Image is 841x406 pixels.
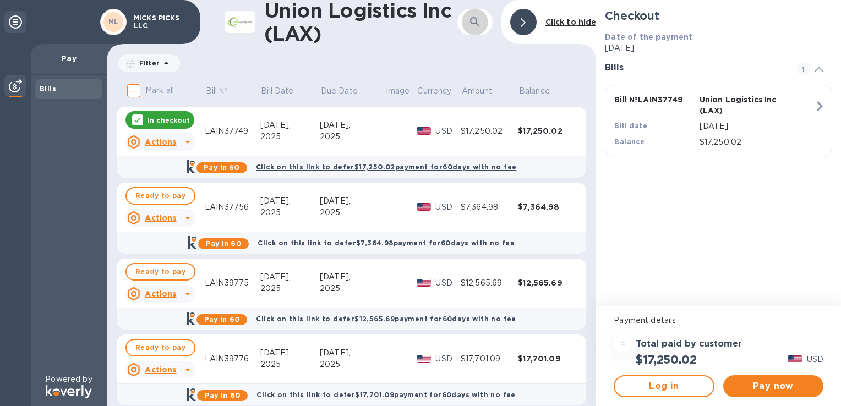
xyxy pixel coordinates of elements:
u: Actions [145,138,176,146]
b: Click on this link to defer $12,565.69 payment for 60 days with no fee [256,315,516,323]
div: $12,565.69 [461,277,518,289]
div: LAIN39775 [205,277,260,289]
button: Log in [614,375,714,397]
p: Bill № [206,85,228,97]
div: LAIN39776 [205,353,260,365]
p: Bill № LAIN37749 [614,94,695,105]
p: Union Logistics Inc (LAX) [700,94,780,116]
p: Mark all [145,85,174,96]
b: Click on this link to defer $17,250.02 payment for 60 days with no fee [256,163,516,171]
div: [DATE], [320,271,385,283]
span: Bill № [206,85,243,97]
p: USD [435,201,461,213]
b: Pay in 60 [204,163,239,172]
button: Pay now [723,375,823,397]
img: USD [417,279,432,287]
span: Ready to pay [135,341,185,354]
u: Actions [145,289,176,298]
span: Balance [519,85,564,97]
b: Bill date [614,122,647,130]
h3: Total paid by customer [636,339,742,349]
p: Currency [417,85,451,97]
p: USD [435,353,461,365]
div: 2025 [320,359,385,370]
b: Pay in 60 [205,391,241,399]
div: [DATE], [320,347,385,359]
b: Click on this link to defer $17,701.09 payment for 60 days with no fee [256,391,515,399]
u: Actions [145,365,176,374]
div: [DATE], [260,347,320,359]
div: $17,250.02 [518,125,575,136]
div: LAIN37749 [205,125,260,137]
p: Balance [519,85,550,97]
p: [DATE] [700,120,814,132]
img: Logo [46,385,92,398]
b: ML [108,18,119,26]
div: 2025 [260,283,320,294]
div: [DATE], [320,195,385,207]
img: USD [417,355,432,363]
b: Date of the payment [605,32,692,41]
div: 2025 [320,131,385,142]
p: $17,250.02 [700,136,814,148]
b: Pay in 60 [204,315,240,323]
h2: $17,250.02 [636,353,696,366]
img: USD [417,127,432,135]
b: Pay in 60 [206,239,242,248]
b: Bills [40,85,56,93]
h3: Bills [605,63,784,73]
p: [DATE] [605,42,832,54]
div: 2025 [320,207,385,218]
p: Due Date [321,85,358,97]
span: Pay now [732,380,815,393]
div: $7,364.98 [461,201,518,213]
div: $17,701.09 [518,353,575,364]
span: Amount [462,85,507,97]
p: Image [386,85,410,97]
div: 2025 [260,207,320,218]
button: Ready to pay [125,339,195,356]
div: [DATE], [260,119,320,131]
div: 2025 [260,359,320,370]
img: USD [417,203,432,211]
b: Balance [614,138,645,146]
div: LAIN37756 [205,201,260,213]
div: [DATE], [260,271,320,283]
div: $17,250.02 [461,125,518,137]
img: USD [788,355,802,363]
p: USD [435,125,461,137]
p: Filter [135,58,160,68]
button: Ready to pay [125,263,195,281]
span: Ready to pay [135,189,185,202]
h2: Checkout [605,9,832,23]
div: $12,565.69 [518,277,575,288]
span: 1 [797,63,810,76]
p: In checkout [148,116,190,125]
div: [DATE], [320,119,385,131]
p: USD [807,354,823,365]
div: [DATE], [260,195,320,207]
p: Powered by [45,374,92,385]
p: Amount [462,85,493,97]
div: 2025 [260,131,320,142]
p: Pay [40,53,98,64]
p: Payment details [614,315,823,326]
span: Log in [624,380,704,393]
div: $7,364.98 [518,201,575,212]
b: Click on this link to defer $7,364.98 payment for 60 days with no fee [258,239,515,247]
p: MICKS PICKS LLC [134,14,189,30]
span: Bill Date [261,85,308,97]
b: Click to hide [545,18,597,26]
span: Due Date [321,85,372,97]
div: $17,701.09 [461,353,518,365]
button: Ready to pay [125,187,195,205]
div: = [614,335,631,353]
div: 2025 [320,283,385,294]
button: Bill №LAIN37749Union Logistics Inc (LAX)Bill date[DATE]Balance$17,250.02 [605,85,832,157]
u: Actions [145,213,176,222]
p: Bill Date [261,85,293,97]
p: USD [435,277,461,289]
span: Ready to pay [135,265,185,278]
